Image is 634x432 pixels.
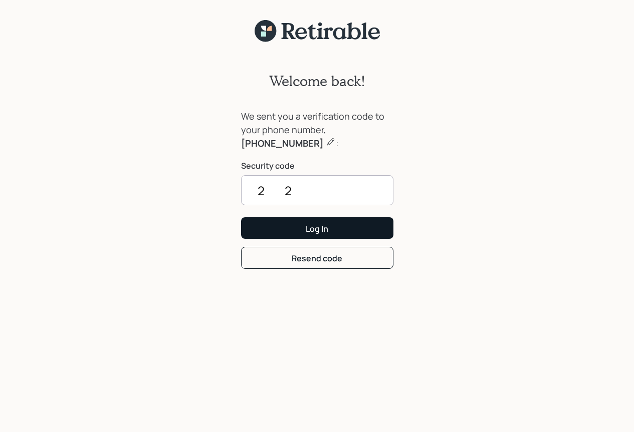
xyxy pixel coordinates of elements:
[241,247,393,268] button: Resend code
[306,223,328,234] div: Log In
[241,160,393,171] label: Security code
[241,110,393,150] div: We sent you a verification code to your phone number, :
[269,73,365,90] h2: Welcome back!
[241,217,393,239] button: Log In
[241,137,324,149] b: [PHONE_NUMBER]
[241,175,393,205] input: ••••
[292,253,342,264] div: Resend code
